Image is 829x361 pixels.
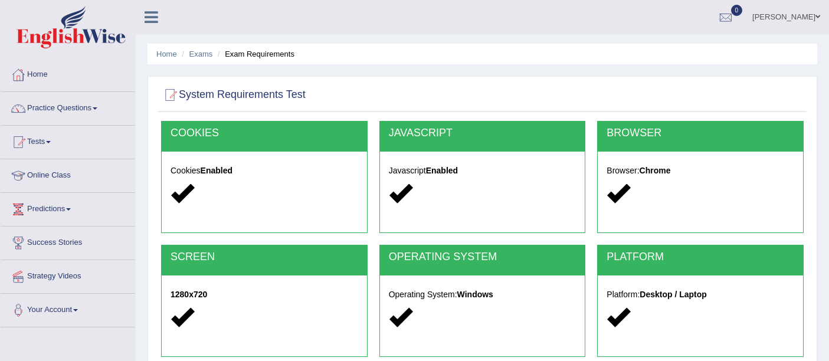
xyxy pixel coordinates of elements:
h2: System Requirements Test [161,86,306,104]
a: Home [1,58,135,88]
a: Predictions [1,193,135,222]
span: 0 [731,5,743,16]
a: Home [156,50,177,58]
a: Success Stories [1,227,135,256]
h5: Platform: [607,290,794,299]
h5: Browser: [607,166,794,175]
a: Your Account [1,294,135,323]
a: Online Class [1,159,135,189]
h2: BROWSER [607,127,794,139]
a: Exams [189,50,213,58]
a: Tests [1,126,135,155]
strong: Windows [457,290,493,299]
h2: OPERATING SYSTEM [389,251,576,263]
h2: SCREEN [171,251,358,263]
li: Exam Requirements [215,48,294,60]
strong: Enabled [426,166,458,175]
h5: Operating System: [389,290,576,299]
a: Strategy Videos [1,260,135,290]
a: Practice Questions [1,92,135,122]
strong: Chrome [640,166,671,175]
h5: Cookies [171,166,358,175]
h2: PLATFORM [607,251,794,263]
h5: Javascript [389,166,576,175]
h2: COOKIES [171,127,358,139]
strong: Enabled [201,166,232,175]
strong: Desktop / Laptop [640,290,707,299]
strong: 1280x720 [171,290,207,299]
h2: JAVASCRIPT [389,127,576,139]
